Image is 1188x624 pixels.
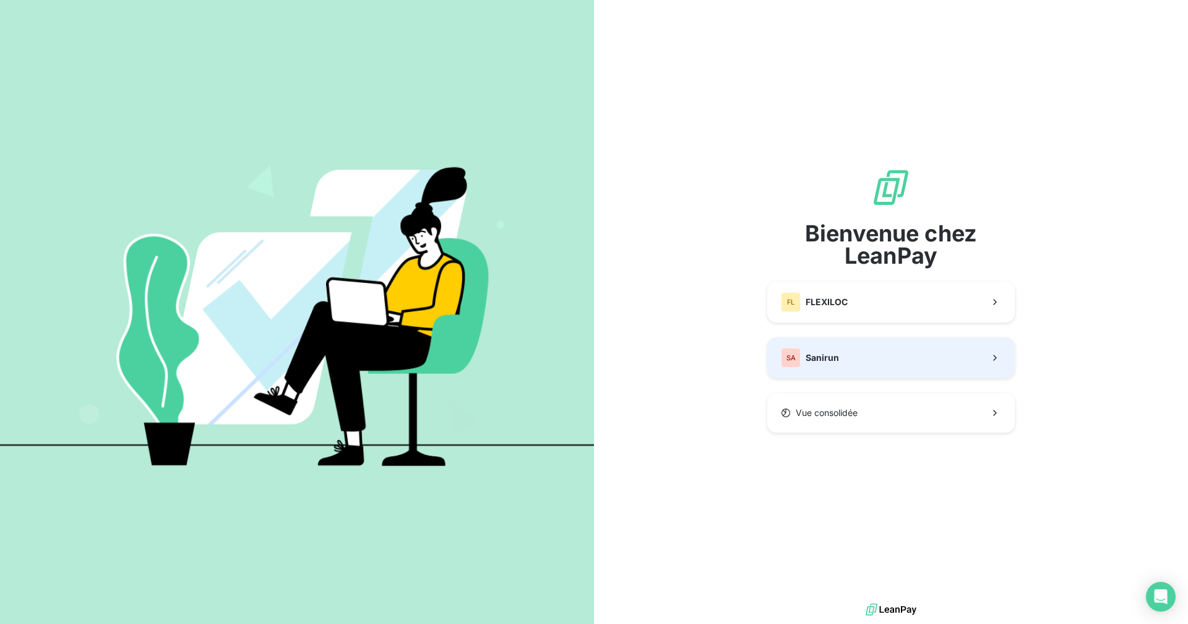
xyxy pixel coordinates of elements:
img: logo [866,600,916,619]
span: Vue consolidée [796,407,858,419]
button: FLFLEXILOC [767,282,1015,323]
span: FLEXILOC [806,296,848,308]
div: Open Intercom Messenger [1146,582,1176,612]
div: FL [781,292,801,312]
span: Sanirun [806,352,839,364]
img: logo sigle [871,168,911,207]
span: Bienvenue chez LeanPay [767,222,1015,267]
button: SASanirun [767,337,1015,378]
div: SA [781,348,801,368]
button: Vue consolidée [767,393,1015,433]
